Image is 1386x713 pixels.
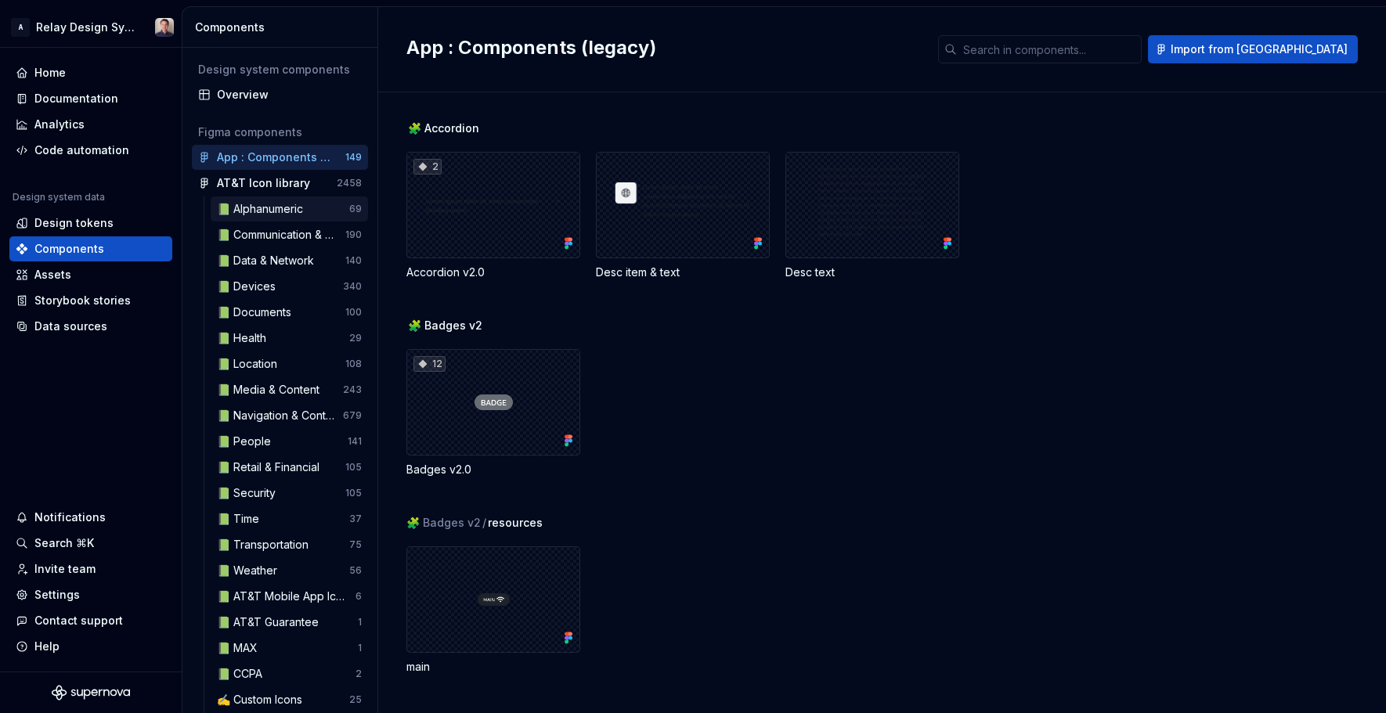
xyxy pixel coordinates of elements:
[785,265,959,280] div: Desc text
[217,614,325,630] div: 📗 AT&T Guarantee
[345,358,362,370] div: 108
[217,589,356,604] div: 📗 AT&T Mobile App Icons
[211,196,368,221] a: 📗 Alphanumeric69
[217,330,273,346] div: 📗 Health
[217,382,326,398] div: 📗 Media & Content
[957,35,1142,63] input: Search in components...
[192,82,368,107] a: Overview
[34,142,129,158] div: Code automation
[1148,35,1358,63] button: Import from [GEOGRAPHIC_DATA]
[406,349,580,477] div: 12Badges v2.0
[3,10,179,44] button: ARelay Design SystemBobby Tan
[349,693,362,706] div: 25
[217,511,265,527] div: 📗 Time
[211,584,368,609] a: 📗 AT&T Mobile App Icons6
[345,229,362,241] div: 190
[9,86,172,111] a: Documentation
[343,384,362,396] div: 243
[217,640,264,656] div: 📗 MAX
[217,227,345,243] div: 📗 Communication & Alerts
[192,145,368,170] a: App : Components (legacy)149
[596,265,770,280] div: Desc item & text
[36,20,136,35] div: Relay Design System
[9,531,172,556] button: Search ⌘K
[217,356,283,372] div: 📗 Location
[406,462,580,477] div: Badges v2.0
[211,481,368,506] a: 📗 Security105
[356,668,362,680] div: 2
[406,659,580,675] div: main
[34,267,71,283] div: Assets
[217,434,277,449] div: 📗 People
[34,535,94,551] div: Search ⌘K
[413,356,446,372] div: 12
[406,546,580,675] div: main
[406,152,580,280] div: 2Accordion v2.0
[34,91,118,106] div: Documentation
[343,280,362,293] div: 340
[155,18,174,37] img: Bobby Tan
[217,253,320,268] div: 📗 Data & Network
[198,62,362,77] div: Design system components
[34,319,107,334] div: Data sources
[349,203,362,215] div: 69
[345,306,362,319] div: 100
[211,455,368,480] a: 📗 Retail & Financial105
[9,505,172,530] button: Notifications
[217,304,298,320] div: 📗 Documents
[211,248,368,273] a: 📗 Data & Network140
[195,20,371,35] div: Components
[34,241,104,257] div: Components
[9,236,172,261] a: Components
[211,351,368,376] a: 📗 Location108
[211,377,368,402] a: 📗 Media & Content243
[337,177,362,189] div: 2458
[9,314,172,339] a: Data sources
[34,613,123,628] div: Contact support
[345,254,362,267] div: 140
[9,288,172,313] a: Storybook stories
[34,587,80,603] div: Settings
[482,515,486,531] span: /
[11,18,30,37] div: A
[211,403,368,428] a: 📗 Navigation & Controls679
[217,201,309,217] div: 📗 Alphanumeric
[13,191,105,203] div: Design system data
[343,409,362,422] div: 679
[217,666,269,682] div: 📗 CCPA
[192,171,368,196] a: AT&T Icon library2458
[217,149,334,165] div: App : Components (legacy)
[52,685,130,700] a: Supernova Logo
[9,582,172,607] a: Settings
[785,152,959,280] div: Desc text
[211,636,368,661] a: 📗 MAX1
[211,661,368,686] a: 📗 CCPA2
[217,459,326,475] div: 📗 Retail & Financial
[9,60,172,85] a: Home
[406,35,919,60] h2: App : Components (legacy)
[406,265,580,280] div: Accordion v2.0
[9,138,172,163] a: Code automation
[217,87,362,103] div: Overview
[34,510,106,525] div: Notifications
[349,332,362,344] div: 29
[348,435,362,448] div: 141
[211,532,368,557] a: 📗 Transportation75
[217,537,315,553] div: 📗 Transportation
[211,326,368,351] a: 📗 Health29
[406,515,481,531] div: 🧩 Badges v2
[408,318,482,333] span: 🧩 Badges v2
[211,506,368,531] a: 📗 Time37
[211,558,368,583] a: 📗 Weather56
[9,112,172,137] a: Analytics
[217,408,343,423] div: 📗 Navigation & Controls
[211,429,368,454] a: 📗 People141
[34,293,131,308] div: Storybook stories
[34,215,114,231] div: Design tokens
[217,175,310,191] div: AT&T Icon library
[408,121,479,136] span: 🧩 Accordion
[1171,41,1348,57] span: Import from [GEOGRAPHIC_DATA]
[9,211,172,236] a: Design tokens
[356,590,362,603] div: 6
[211,687,368,712] a: ✍️ Custom Icons25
